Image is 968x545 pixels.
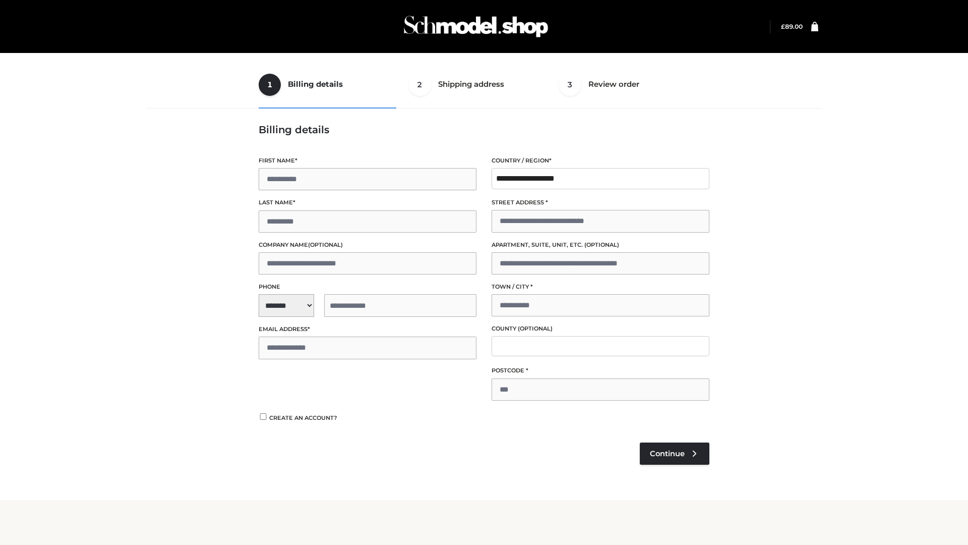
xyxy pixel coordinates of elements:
[781,23,785,30] span: £
[781,23,803,30] bdi: 89.00
[492,366,709,375] label: Postcode
[259,413,268,420] input: Create an account?
[492,240,709,250] label: Apartment, suite, unit, etc.
[259,198,476,207] label: Last name
[781,23,803,30] a: £89.00
[492,156,709,166] label: Country / Region
[518,325,553,332] span: (optional)
[259,124,709,136] h3: Billing details
[584,241,619,248] span: (optional)
[492,198,709,207] label: Street address
[259,240,476,250] label: Company name
[492,324,709,334] label: County
[269,414,337,421] span: Create an account?
[259,282,476,292] label: Phone
[308,241,343,248] span: (optional)
[400,7,552,46] img: Schmodel Admin 964
[640,443,709,465] a: Continue
[259,156,476,166] label: First name
[650,449,685,458] span: Continue
[259,324,476,334] label: Email address
[492,282,709,292] label: Town / City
